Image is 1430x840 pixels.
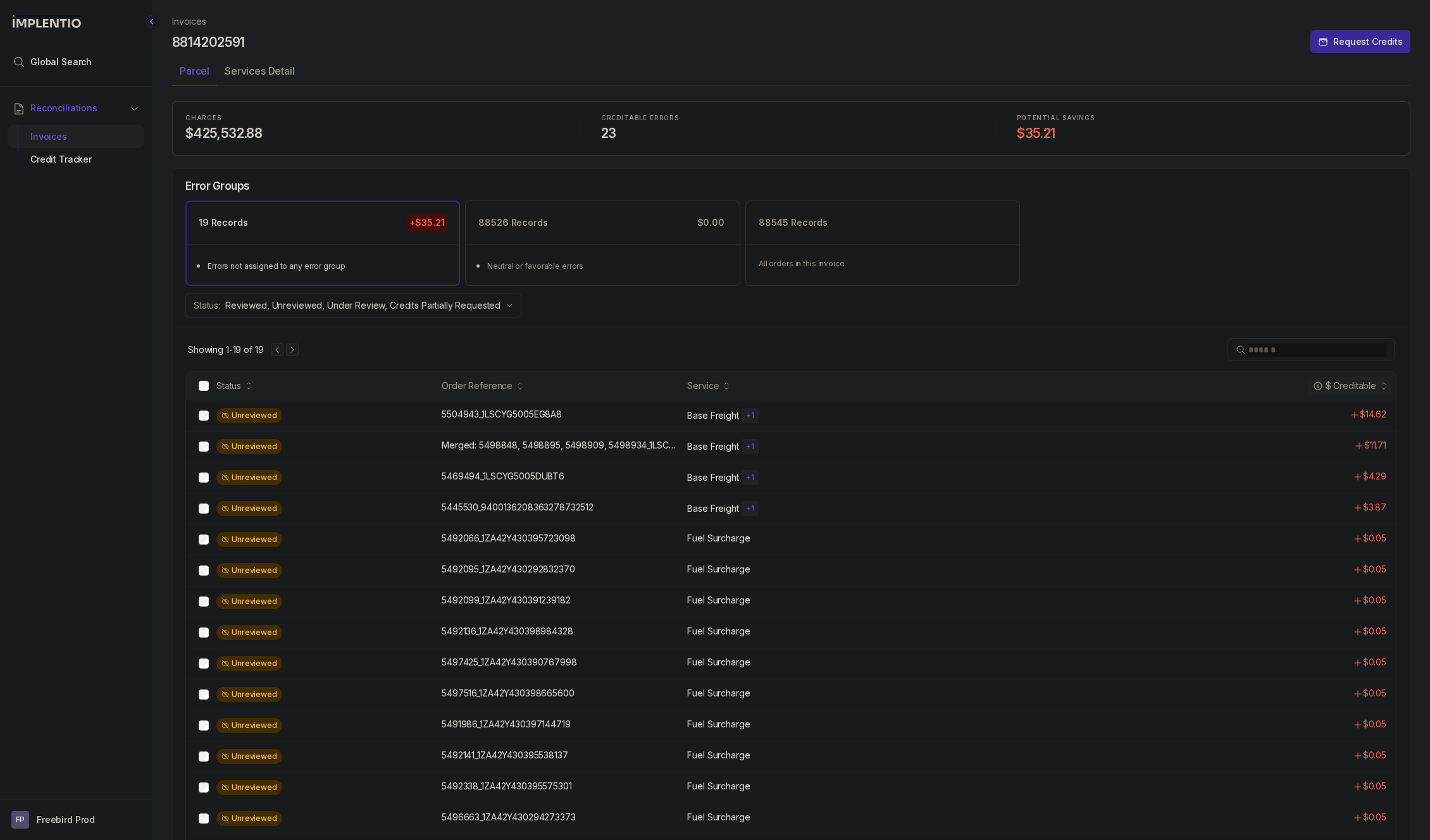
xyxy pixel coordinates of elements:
div: Errors not assigned to any error group [208,260,445,273]
p: Fuel Surcharge [687,625,750,638]
p: 5492141_1ZA42Y430395538137 [442,749,568,762]
p: 88526 Records [478,216,547,229]
p: Fuel Surcharge [687,594,750,607]
p: 88545 Records [759,216,828,229]
p: Fuel Surcharge [687,563,750,576]
h5: Error Groups [185,179,250,193]
p: + 1 [745,472,755,483]
h4: $35.21 [1017,125,1397,142]
span: Reconciliations [30,102,97,114]
p: $11.71 [1364,439,1386,452]
input: checkbox-checkbox [199,381,209,391]
p: 5492099_1ZA42Y430391239182 [442,594,570,607]
div: Unreviewed [216,625,282,640]
p: $0.05 [1363,780,1386,793]
p: 5504943_1LSCYG5005EG8A8 [442,408,562,421]
p: + 1 [745,442,755,452]
input: checkbox-checkbox [199,565,209,576]
p: 5469494_1LSCYG5005DUBT6 [442,470,564,483]
p: $0.05 [1363,625,1386,638]
div: Unreviewed [216,749,282,764]
p: Status: [194,299,220,312]
p: Request Credits [1333,35,1403,48]
p: Base Freight [687,440,738,453]
p: Base Freight [687,471,738,484]
div: Unreviewed [216,439,282,454]
p: Fuel Surcharge [687,780,750,793]
p: Services Detail [225,63,295,78]
p: 5492095_1ZA42Y430292832370 [442,563,575,576]
p: 5492066_1ZA42Y430395723098 [442,532,575,545]
div: Unreviewed [216,470,282,485]
div: Service [687,380,719,392]
span: User initials [11,811,29,829]
p: Fuel Surcharge [687,718,750,731]
div: Remaining page entries [188,343,263,356]
button: Reconciliations [8,94,144,122]
p: $0.00 [695,214,727,232]
input: checkbox-checkbox [199,411,209,421]
p: + 1 [745,503,755,514]
p: $4.29 [1363,470,1386,483]
p: Fuel Surcharge [687,532,750,545]
button: User initialsFreebird Prod [11,811,140,829]
div: Unreviewed [216,687,282,702]
p: 19 Records [199,216,248,229]
p: $0.05 [1363,594,1386,607]
div: Unreviewed [216,532,282,547]
div: Unreviewed [216,408,282,423]
li: Tab Parcel [172,61,217,86]
p: 5496663_1ZA42Y430294273373 [442,811,575,824]
p: Fuel Surcharge [687,749,750,762]
p: Fuel Surcharge [687,811,750,824]
p: $0.05 [1363,563,1386,576]
button: Status:Reviewed, Unreviewed, Under Review, Credits Partially Requested [185,293,521,318]
h4: 8814202591 [172,34,245,51]
p: $0.05 [1363,811,1386,824]
p: $14.62 [1360,408,1386,421]
input: checkbox-checkbox [199,596,209,607]
input: checkbox-checkbox [199,534,209,545]
p: CHARGES [185,114,566,122]
p: Merged: 5498848, 5498895, 5498909, 5498934_1LSCYG5005E7O57 [442,439,680,452]
p: $0.05 [1363,687,1386,700]
div: Neutral or favorable errors [487,260,725,273]
p: + 1 [745,411,755,421]
h4: 23 [601,125,981,142]
p: 5497425_1ZA42Y430390767998 [442,656,576,669]
p: Base Freight [687,409,738,422]
div: Unreviewed [216,718,282,733]
p: POTENTIAL SAVINGS [1017,114,1397,122]
nav: breadcrumb [172,15,206,28]
input: checkbox-checkbox [199,472,209,483]
p: Fuel Surcharge [687,656,750,669]
p: Base Freight [687,502,738,515]
div: Unreviewed [216,780,282,795]
div: Unreviewed [216,563,282,578]
h4: $425,532.88 [185,125,566,142]
a: Invoices [172,15,206,28]
button: Request Credits [1310,30,1410,53]
input: checkbox-checkbox [199,751,209,762]
p: $0.05 [1363,749,1386,762]
input: checkbox-checkbox [199,720,209,731]
p: 5497516_1ZA42Y430398665600 [442,687,574,700]
input: checkbox-checkbox [199,627,209,638]
div: Unreviewed [216,811,282,826]
input: checkbox-checkbox [199,813,209,824]
li: Tab Services Detail [217,61,302,86]
div: Credit Tracker [18,148,134,171]
p: $0.05 [1363,718,1386,731]
p: 5492338_1ZA42Y430395575301 [442,780,571,793]
p: Parcel [180,63,209,78]
p: Freebird Prod [37,813,95,826]
div: Unreviewed [216,594,282,609]
p: 5445530_9400136208363278732512 [442,501,594,514]
p: All orders in this invoice [759,257,1007,270]
p: +$35.21 [407,214,447,232]
input: checkbox-checkbox [199,503,209,514]
div: Collapse Icon [144,14,159,29]
div: Unreviewed [216,656,282,671]
p: $0.05 [1363,656,1386,669]
div: $ Creditable [1313,380,1376,392]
